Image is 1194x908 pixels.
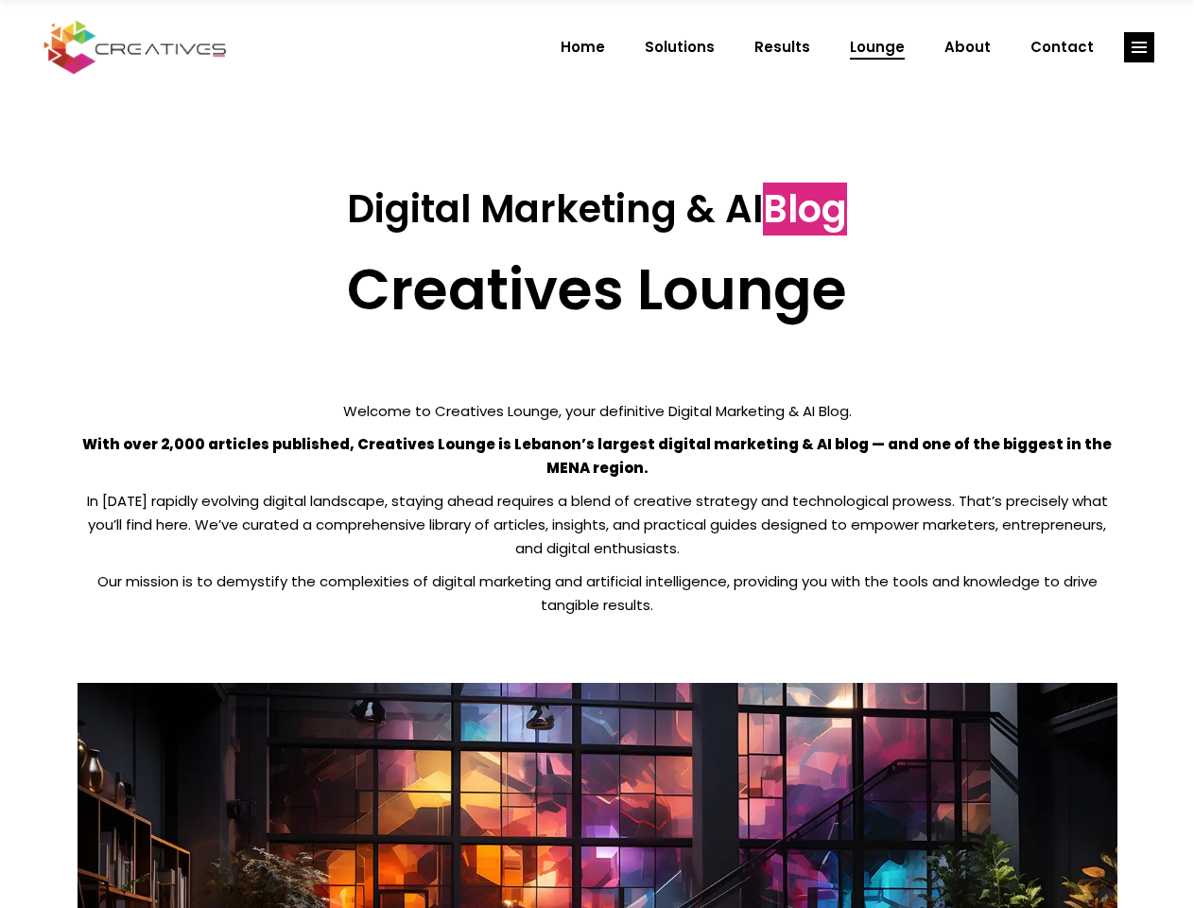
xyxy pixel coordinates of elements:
img: Creatives [40,18,231,77]
span: Home [561,23,605,72]
span: Lounge [850,23,905,72]
span: Results [754,23,810,72]
a: Lounge [830,23,925,72]
span: Contact [1030,23,1094,72]
p: Our mission is to demystify the complexities of digital marketing and artificial intelligence, pr... [78,569,1117,617]
a: link [1124,32,1154,62]
span: Blog [763,183,847,236]
a: Contact [1011,23,1114,72]
strong: With over 2,000 articles published, Creatives Lounge is Lebanon’s largest digital marketing & AI ... [82,434,1112,478]
span: Solutions [645,23,715,72]
a: Home [541,23,625,72]
p: In [DATE] rapidly evolving digital landscape, staying ahead requires a blend of creative strategy... [78,489,1117,560]
a: Results [735,23,830,72]
a: About [925,23,1011,72]
h3: Digital Marketing & AI [78,186,1117,232]
span: About [944,23,991,72]
h2: Creatives Lounge [78,255,1117,323]
a: Solutions [625,23,735,72]
p: Welcome to Creatives Lounge, your definitive Digital Marketing & AI Blog. [78,399,1117,423]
